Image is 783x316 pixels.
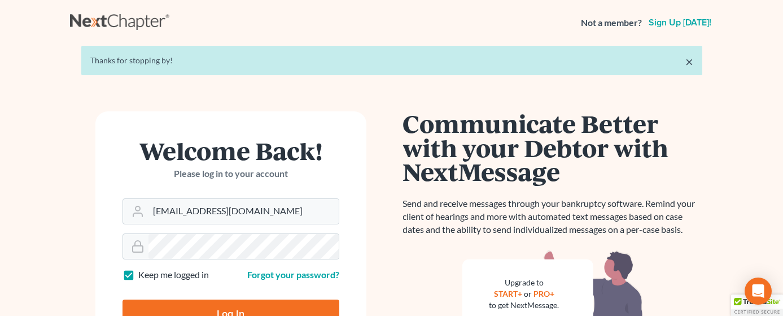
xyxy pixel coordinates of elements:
[685,55,693,68] a: ×
[581,16,642,29] strong: Not a member?
[247,269,339,280] a: Forgot your password?
[123,167,339,180] p: Please log in to your account
[524,289,532,298] span: or
[731,295,783,316] div: TrustedSite Certified
[123,138,339,163] h1: Welcome Back!
[745,278,772,305] div: Open Intercom Messenger
[489,300,559,311] div: to get NextMessage.
[403,197,702,236] p: Send and receive messages through your bankruptcy software. Remind your client of hearings and mo...
[403,111,702,184] h1: Communicate Better with your Debtor with NextMessage
[148,199,339,224] input: Email Address
[489,277,559,288] div: Upgrade to
[494,289,522,298] a: START+
[90,55,693,66] div: Thanks for stopping by!
[646,18,714,27] a: Sign up [DATE]!
[533,289,554,298] a: PRO+
[138,269,209,282] label: Keep me logged in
